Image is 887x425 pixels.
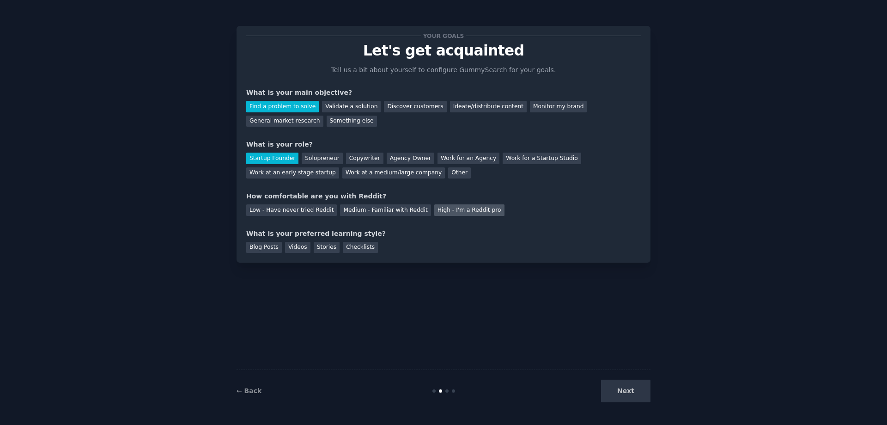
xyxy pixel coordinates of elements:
[421,31,466,41] span: Your goals
[503,153,581,164] div: Work for a Startup Studio
[437,153,499,164] div: Work for an Agency
[342,167,445,179] div: Work at a medium/large company
[246,101,319,112] div: Find a problem to solve
[327,65,560,75] p: Tell us a bit about yourself to configure GummySearch for your goals.
[322,101,381,112] div: Validate a solution
[314,242,340,253] div: Stories
[285,242,310,253] div: Videos
[343,242,378,253] div: Checklists
[246,242,282,253] div: Blog Posts
[246,204,337,216] div: Low - Have never tried Reddit
[246,140,641,149] div: What is your role?
[246,229,641,239] div: What is your preferred learning style?
[246,88,641,98] div: What is your main objective?
[237,387,261,394] a: ← Back
[434,204,504,216] div: High - I'm a Reddit pro
[246,167,339,179] div: Work at an early stage startup
[384,101,446,112] div: Discover customers
[246,153,298,164] div: Startup Founder
[246,116,323,127] div: General market research
[346,153,383,164] div: Copywriter
[387,153,434,164] div: Agency Owner
[448,167,471,179] div: Other
[246,43,641,59] p: Let's get acquainted
[302,153,342,164] div: Solopreneur
[327,116,377,127] div: Something else
[530,101,587,112] div: Monitor my brand
[450,101,527,112] div: Ideate/distribute content
[246,191,641,201] div: How comfortable are you with Reddit?
[340,204,431,216] div: Medium - Familiar with Reddit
